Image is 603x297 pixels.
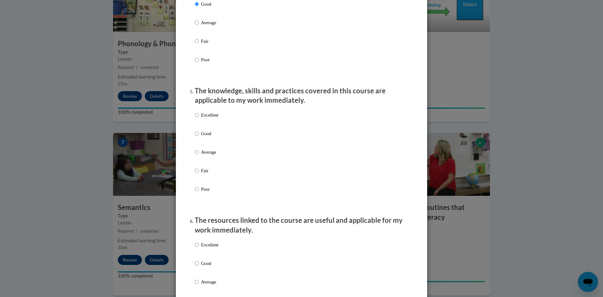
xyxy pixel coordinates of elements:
input: Excellent [195,112,199,118]
input: Good [195,130,199,137]
p: Poor [201,186,218,193]
p: Good [201,1,218,8]
p: The knowledge, skills and practices covered in this course are applicable to my work immediately. [195,86,408,106]
p: The resources linked to the course are useful and applicable for my work immediately. [195,216,408,235]
p: Good [201,130,218,137]
input: Fair [195,38,199,45]
p: Average [201,19,218,26]
p: Fair [201,167,218,174]
p: Average [201,278,218,285]
input: Average [195,278,199,285]
input: Poor [195,186,199,193]
input: Poor [195,56,199,63]
p: Good [201,260,218,267]
input: Excellent [195,241,199,248]
p: Poor [201,56,218,63]
input: Average [195,149,199,156]
input: Average [195,19,199,26]
p: Excellent [201,112,218,118]
input: Fair [195,167,199,174]
p: Excellent [201,241,218,248]
p: Average [201,149,218,156]
input: Good [195,1,199,8]
input: Good [195,260,199,267]
p: Fair [201,38,218,45]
